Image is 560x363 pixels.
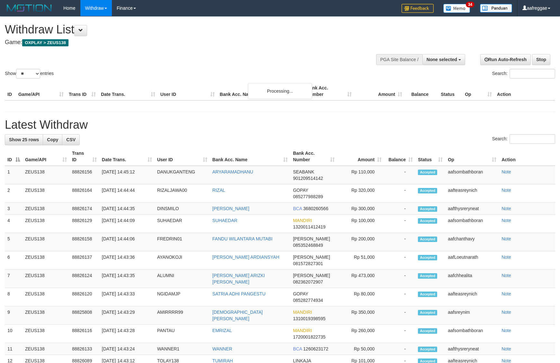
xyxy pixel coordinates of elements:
[293,298,323,303] span: Copy 085282774934 to clipboard
[415,147,445,166] th: Status: activate to sort column ascending
[23,215,69,233] td: ZEUS138
[501,310,511,315] a: Note
[248,83,312,99] div: Processing...
[69,233,99,251] td: 88826158
[99,325,155,343] td: [DATE] 14:43:28
[212,206,249,211] a: [PERSON_NAME]
[337,215,384,233] td: Rp 100,000
[384,166,415,184] td: -
[212,328,232,333] a: EMRIZAL
[501,206,511,211] a: Note
[293,334,325,340] span: Copy 1720001822735 to clipboard
[384,203,415,215] td: -
[69,343,99,355] td: 88826133
[494,82,555,100] th: Action
[337,147,384,166] th: Amount: activate to sort column ascending
[427,57,457,62] span: None selected
[418,292,437,297] span: Accepted
[293,346,302,351] span: BCA
[212,188,225,193] a: RIZAL
[293,291,308,296] span: GOPAY
[23,306,69,325] td: ZEUS138
[5,82,16,100] th: ID
[5,203,23,215] td: 3
[69,147,99,166] th: Trans ID: activate to sort column ascending
[23,166,69,184] td: ZEUS138
[5,325,23,343] td: 10
[337,184,384,203] td: Rp 320,000
[492,134,555,144] label: Search:
[99,215,155,233] td: [DATE] 14:44:09
[23,251,69,270] td: ZEUS138
[418,170,437,175] span: Accepted
[492,69,555,79] label: Search:
[99,270,155,288] td: [DATE] 14:43:35
[212,310,263,321] a: [DEMOGRAPHIC_DATA][PERSON_NAME]
[5,39,367,46] h4: Game:
[23,184,69,203] td: ZEUS138
[5,233,23,251] td: 5
[155,233,210,251] td: FREDRIN01
[155,203,210,215] td: DINSMILO
[155,306,210,325] td: AMIRRRR99
[23,147,69,166] th: Game/API: activate to sort column ascending
[66,137,76,142] span: CSV
[293,273,330,278] span: [PERSON_NAME]
[337,343,384,355] td: Rp 50,000
[337,288,384,306] td: Rp 80,000
[384,215,415,233] td: -
[43,134,62,145] a: Copy
[5,134,43,145] a: Show 25 rows
[445,233,499,251] td: aafchanthavy
[293,206,302,211] span: BCA
[9,137,39,142] span: Show 25 rows
[99,343,155,355] td: [DATE] 14:43:24
[5,306,23,325] td: 9
[212,346,232,351] a: WANNER
[384,251,415,270] td: -
[384,306,415,325] td: -
[293,176,323,181] span: Copy 901209514142 to clipboard
[418,310,437,315] span: Accepted
[212,273,265,284] a: [PERSON_NAME] ARIZKI [PERSON_NAME]
[445,184,499,203] td: aafteasreynich
[212,255,279,260] a: [PERSON_NAME] ARDIANSYAH
[376,54,422,65] div: PGA Site Balance /
[23,288,69,306] td: ZEUS138
[5,118,555,131] h1: Latest Withdraw
[99,184,155,203] td: [DATE] 14:44:44
[445,306,499,325] td: aafsreynim
[23,203,69,215] td: ZEUS138
[293,279,323,284] span: Copy 082362072907 to clipboard
[99,233,155,251] td: [DATE] 14:44:06
[69,215,99,233] td: 88826129
[23,270,69,288] td: ZEUS138
[337,325,384,343] td: Rp 260,000
[23,343,69,355] td: ZEUS138
[445,147,499,166] th: Op: activate to sort column ascending
[293,310,312,315] span: MANDIRI
[5,251,23,270] td: 6
[337,203,384,215] td: Rp 300,000
[384,184,415,203] td: -
[69,203,99,215] td: 88826174
[69,306,99,325] td: 88825808
[510,134,555,144] input: Search:
[5,343,23,355] td: 11
[47,137,58,142] span: Copy
[501,255,511,260] a: Note
[5,23,367,36] h1: Withdraw List
[69,325,99,343] td: 88826116
[99,251,155,270] td: [DATE] 14:43:36
[418,347,437,352] span: Accepted
[418,328,437,334] span: Accepted
[445,251,499,270] td: aafLoeutnarath
[501,291,511,296] a: Note
[99,166,155,184] td: [DATE] 14:45:12
[158,82,217,100] th: User ID
[418,237,437,242] span: Accepted
[462,82,494,100] th: Op
[69,166,99,184] td: 88826156
[155,215,210,233] td: SUHAEDAR
[384,325,415,343] td: -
